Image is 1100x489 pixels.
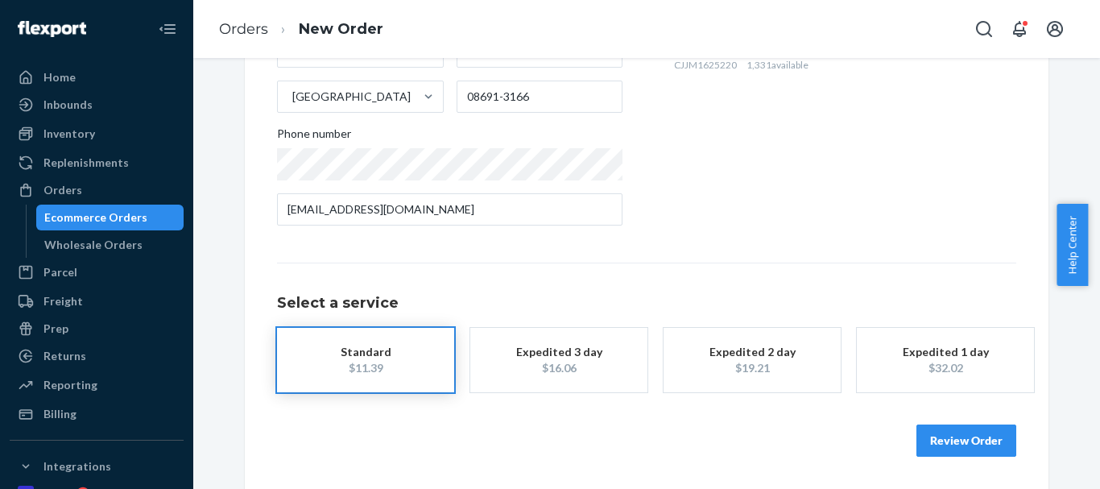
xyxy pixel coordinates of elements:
[43,126,95,142] div: Inventory
[470,328,647,392] button: Expedited 3 day$16.06
[10,372,184,398] a: Reporting
[10,343,184,369] a: Returns
[10,121,184,147] a: Inventory
[746,59,808,71] span: 1,331 available
[664,328,841,392] button: Expedited 2 day$19.21
[43,293,83,309] div: Freight
[10,259,184,285] a: Parcel
[688,360,817,376] div: $19.21
[494,344,623,360] div: Expedited 3 day
[10,64,184,90] a: Home
[18,21,86,37] img: Flexport logo
[277,296,1016,312] h1: Select a service
[881,360,1010,376] div: $32.02
[688,344,817,360] div: Expedited 2 day
[301,360,430,376] div: $11.39
[43,377,97,393] div: Reporting
[10,177,184,203] a: Orders
[457,81,623,113] input: ZIP Code
[44,209,147,226] div: Ecommerce Orders
[674,59,737,71] span: CJJM1625220
[10,288,184,314] a: Freight
[857,328,1034,392] button: Expedited 1 day$32.02
[43,321,68,337] div: Prep
[36,205,184,230] a: Ecommerce Orders
[292,89,411,105] div: [GEOGRAPHIC_DATA]
[206,6,396,53] ol: breadcrumbs
[43,182,82,198] div: Orders
[43,69,76,85] div: Home
[299,20,383,38] a: New Order
[1003,13,1036,45] button: Open notifications
[43,348,86,364] div: Returns
[43,406,77,422] div: Billing
[10,150,184,176] a: Replenishments
[277,193,622,226] input: Email (Only Required for International)
[151,13,184,45] button: Close Navigation
[1039,13,1071,45] button: Open account menu
[43,458,111,474] div: Integrations
[10,454,184,479] button: Integrations
[43,155,129,171] div: Replenishments
[36,232,184,258] a: Wholesale Orders
[44,237,143,253] div: Wholesale Orders
[10,401,184,427] a: Billing
[1057,204,1088,286] button: Help Center
[494,360,623,376] div: $16.06
[968,13,1000,45] button: Open Search Box
[10,92,184,118] a: Inbounds
[43,97,93,113] div: Inbounds
[291,89,292,105] input: [GEOGRAPHIC_DATA]
[277,126,351,148] span: Phone number
[10,316,184,342] a: Prep
[277,328,454,392] button: Standard$11.39
[219,20,268,38] a: Orders
[916,425,1016,457] button: Review Order
[43,264,77,280] div: Parcel
[881,344,1010,360] div: Expedited 1 day
[301,344,430,360] div: Standard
